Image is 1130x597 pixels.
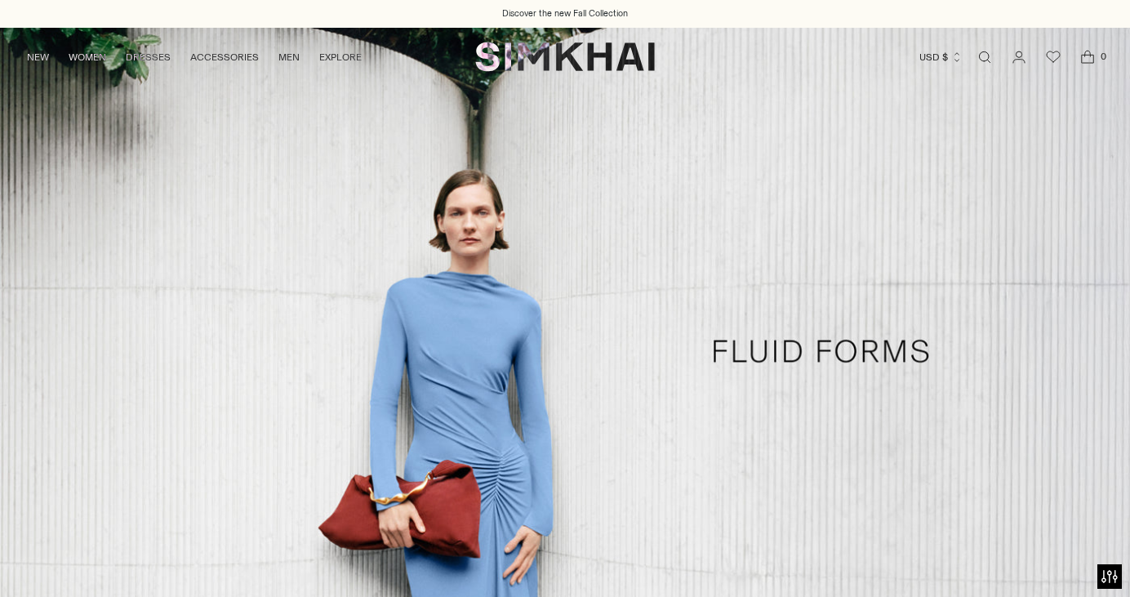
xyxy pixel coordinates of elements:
a: NEW [27,39,49,75]
a: Go to the account page [1003,41,1035,74]
a: Open search modal [968,41,1001,74]
a: MEN [278,39,300,75]
a: Open cart modal [1071,41,1104,74]
a: WOMEN [69,39,106,75]
a: DRESSES [126,39,171,75]
a: Discover the new Fall Collection [502,7,628,20]
span: 0 [1096,49,1110,64]
button: USD $ [919,39,963,75]
a: ACCESSORIES [190,39,259,75]
a: EXPLORE [319,39,362,75]
a: SIMKHAI [475,41,655,73]
a: Wishlist [1037,41,1070,74]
